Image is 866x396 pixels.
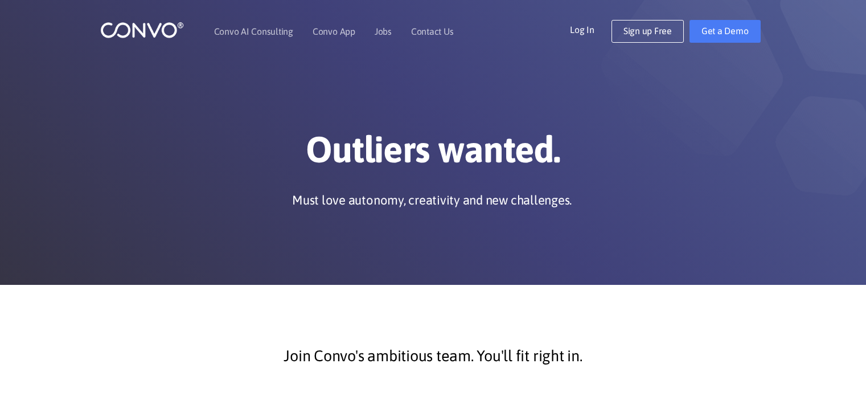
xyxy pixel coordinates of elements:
[117,128,749,180] h1: Outliers wanted.
[570,20,611,38] a: Log In
[375,27,392,36] a: Jobs
[126,342,741,370] p: Join Convo's ambitious team. You'll fit right in.
[100,21,184,39] img: logo_1.png
[689,20,761,43] a: Get a Demo
[292,191,572,209] p: Must love autonomy, creativity and new challenges.
[214,27,293,36] a: Convo AI Consulting
[611,20,684,43] a: Sign up Free
[313,27,355,36] a: Convo App
[411,27,454,36] a: Contact Us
